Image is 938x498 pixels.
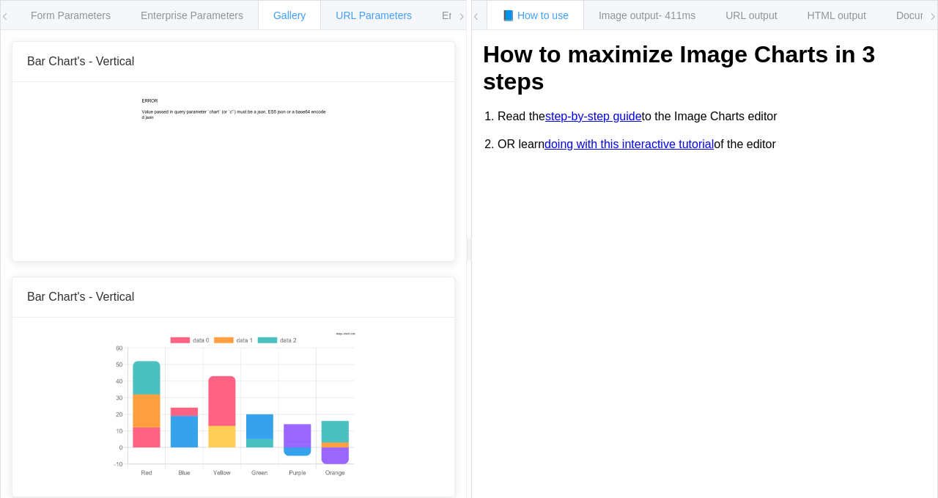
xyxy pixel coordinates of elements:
[111,332,355,479] img: Static chart exemple
[545,110,642,123] a: step-by-step guide
[336,10,412,21] span: URL Parameters
[659,10,696,21] span: - 411ms
[725,10,777,21] span: URL output
[483,41,926,95] h1: How to maximize Image Charts in 3 steps
[31,10,111,21] span: Form Parameters
[27,55,134,67] span: Bar Chart's - Vertical
[599,10,695,21] span: Image output
[442,10,505,21] span: Environments
[140,97,328,243] img: Static chart exemple
[502,10,569,21] span: 📘 How to use
[498,131,926,158] li: OR learn of the editor
[808,10,866,21] span: HTML output
[498,103,926,131] li: Read the to the Image Charts editor
[141,10,243,21] span: Enterprise Parameters
[273,10,306,21] span: Gallery
[27,290,134,303] span: Bar Chart's - Vertical
[544,138,714,151] a: doing with this interactive tutorial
